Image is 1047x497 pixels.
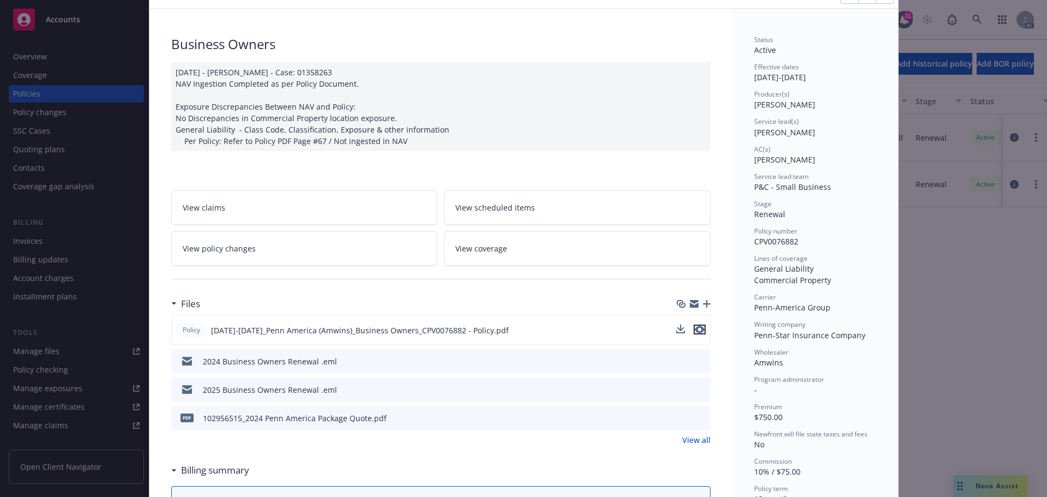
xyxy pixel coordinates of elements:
[180,325,202,335] span: Policy
[754,154,815,165] span: [PERSON_NAME]
[754,226,797,236] span: Policy number
[754,117,799,126] span: Service lead(s)
[181,297,200,311] h3: Files
[696,356,706,367] button: preview file
[754,302,831,313] span: Penn-America Group
[682,434,711,446] a: View all
[444,231,711,266] a: View coverage
[171,62,711,151] div: [DATE] - [PERSON_NAME] - Case: 01358263 NAV Ingestion Completed as per Policy Document. Exposure ...
[676,325,685,333] button: download file
[754,254,808,263] span: Lines of coverage
[696,384,706,396] button: preview file
[754,182,831,192] span: P&C - Small Business
[203,356,337,367] div: 2024 Business Owners Renewal .eml
[183,243,256,254] span: View policy changes
[754,99,815,110] span: [PERSON_NAME]
[754,45,776,55] span: Active
[754,457,792,466] span: Commission
[455,202,535,213] span: View scheduled items
[203,384,337,396] div: 2025 Business Owners Renewal .eml
[211,325,509,336] span: [DATE]-[DATE]_Penn America (Amwins)_Business Owners_CPV0076882 - Policy.pdf
[676,325,685,336] button: download file
[754,292,776,302] span: Carrier
[754,236,798,247] span: CPV0076882
[754,89,790,99] span: Producer(s)
[754,330,865,340] span: Penn-Star Insurance Company
[171,463,249,477] div: Billing summary
[171,231,438,266] a: View policy changes
[203,412,387,424] div: 102956515_2024 Penn America Package Quote.pdf
[754,127,815,137] span: [PERSON_NAME]
[754,145,771,154] span: AC(s)
[679,356,688,367] button: download file
[754,209,785,219] span: Renewal
[679,384,688,396] button: download file
[455,243,507,254] span: View coverage
[754,412,783,422] span: $750.00
[171,297,200,311] div: Files
[754,357,783,368] span: Amwins
[754,274,876,286] div: Commercial Property
[754,35,773,44] span: Status
[694,325,706,334] button: preview file
[183,202,225,213] span: View claims
[171,190,438,225] a: View claims
[754,62,876,83] div: [DATE] - [DATE]
[181,463,249,477] h3: Billing summary
[754,375,824,384] span: Program administrator
[754,348,789,357] span: Wholesaler
[754,62,799,71] span: Effective dates
[754,402,782,411] span: Premium
[754,466,801,477] span: 10% / $75.00
[694,325,706,336] button: preview file
[696,412,706,424] button: preview file
[754,385,757,395] span: -
[754,429,868,439] span: Newfront will file state taxes and fees
[679,412,688,424] button: download file
[754,172,809,181] span: Service lead team
[754,439,765,450] span: No
[754,484,788,493] span: Policy term
[180,414,194,422] span: pdf
[754,263,876,274] div: General Liability
[171,35,711,53] div: Business Owners
[754,199,772,208] span: Stage
[444,190,711,225] a: View scheduled items
[754,320,805,329] span: Writing company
